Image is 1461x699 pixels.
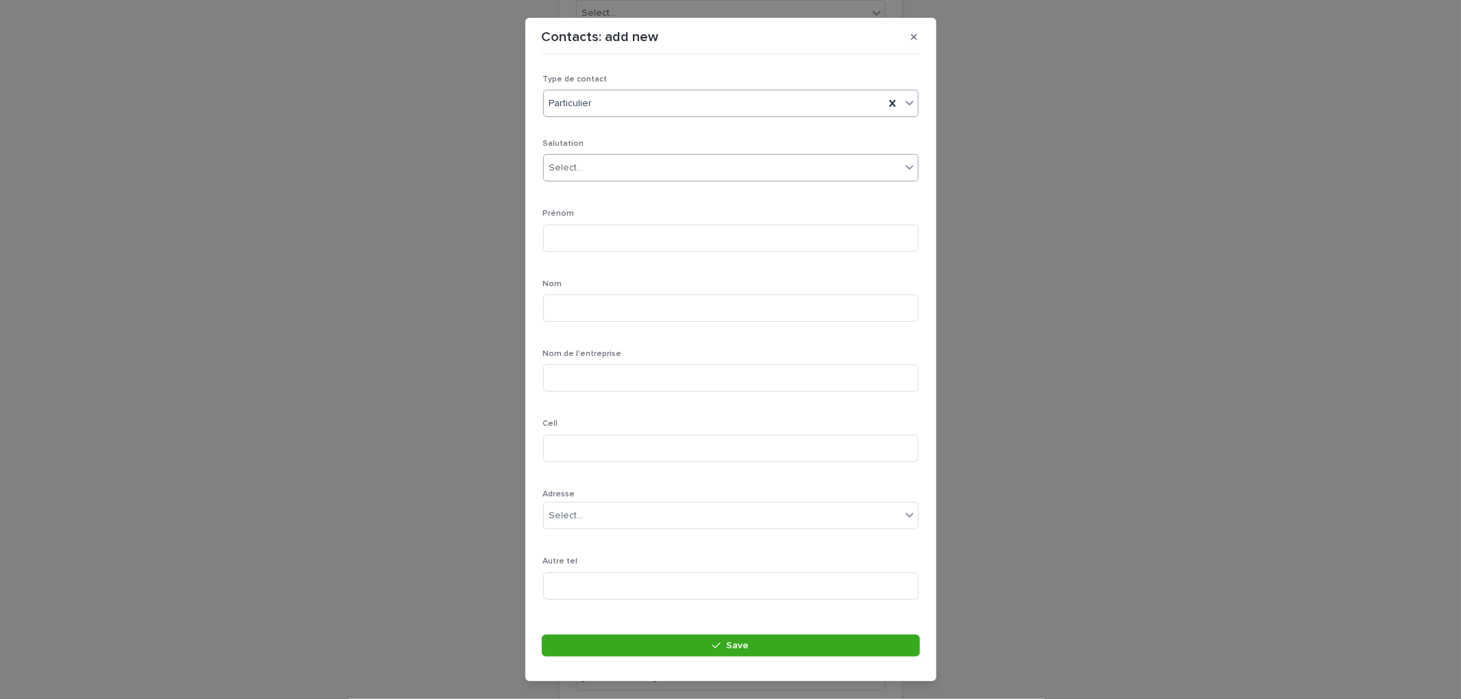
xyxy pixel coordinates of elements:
span: Cell [543,420,558,428]
span: Particulier [549,97,592,111]
span: Adresse [543,490,575,498]
span: Save [726,641,749,650]
button: Save [542,635,920,657]
span: Type de contact [543,75,608,84]
span: Nom [543,280,562,288]
span: Autre tel [543,557,578,565]
span: Prénom [543,209,575,218]
div: Select... [549,509,584,523]
div: Select... [549,161,584,175]
span: Salutation [543,140,584,148]
span: Nom de l'entreprise [543,350,622,358]
p: Contacts: add new [542,29,659,45]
